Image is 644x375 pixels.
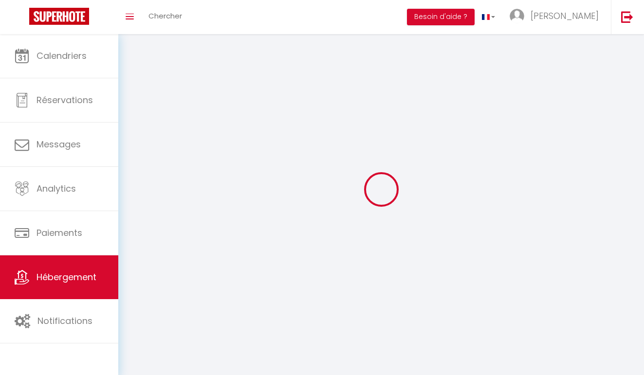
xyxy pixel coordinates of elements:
[37,182,76,195] span: Analytics
[510,9,524,23] img: ...
[37,315,92,327] span: Notifications
[37,138,81,150] span: Messages
[37,50,87,62] span: Calendriers
[37,271,96,283] span: Hébergement
[407,9,475,25] button: Besoin d'aide ?
[37,94,93,106] span: Réservations
[621,11,633,23] img: logout
[37,227,82,239] span: Paiements
[8,4,37,33] button: Ouvrir le widget de chat LiveChat
[531,10,599,22] span: [PERSON_NAME]
[148,11,182,21] span: Chercher
[29,8,89,25] img: Super Booking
